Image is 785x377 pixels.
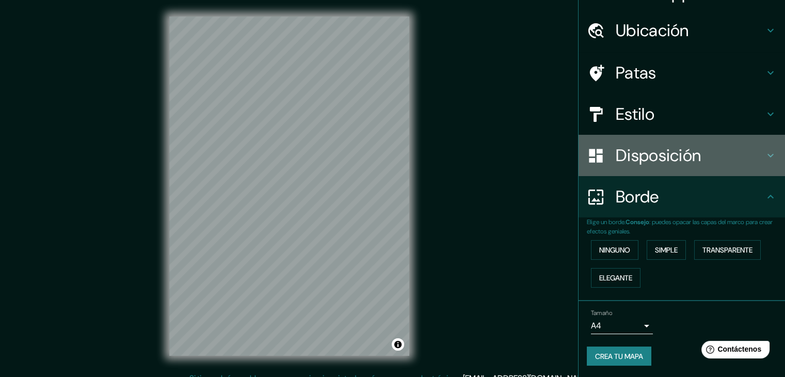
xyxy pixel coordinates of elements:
div: Borde [579,176,785,217]
font: A4 [591,320,601,331]
font: Disposición [616,145,701,166]
iframe: Lanzador de widgets de ayuda [693,337,774,366]
button: Activar o desactivar atribución [392,338,404,351]
button: Transparente [694,240,761,260]
button: Simple [647,240,686,260]
font: Consejo [626,218,649,226]
font: Transparente [702,245,752,255]
font: : puedes opacar las capas del marco para crear efectos geniales. [587,218,773,235]
div: Disposición [579,135,785,176]
font: Crea tu mapa [595,352,643,361]
button: Crea tu mapa [587,347,651,366]
font: Elegante [599,273,632,282]
button: Ninguno [591,240,638,260]
div: Ubicación [579,10,785,51]
font: Elige un borde. [587,218,626,226]
font: Simple [655,245,678,255]
font: Ninguno [599,245,630,255]
div: A4 [591,318,653,334]
font: Tamaño [591,309,612,317]
font: Estilo [616,103,654,125]
font: Ubicación [616,20,689,41]
font: Borde [616,186,659,208]
font: Patas [616,62,656,84]
canvas: Mapa [169,17,409,356]
div: Patas [579,52,785,93]
button: Elegante [591,268,640,288]
div: Estilo [579,93,785,135]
